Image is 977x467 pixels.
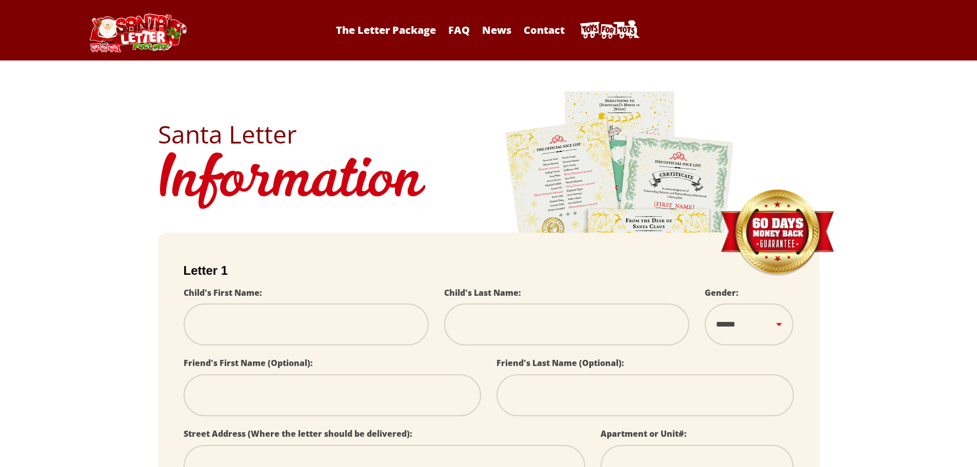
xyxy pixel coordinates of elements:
a: News [477,23,516,37]
label: Friend's Last Name (Optional): [496,357,624,369]
img: Santa Letter Logo [86,13,189,52]
label: Apartment or Unit#: [601,428,687,439]
label: Child's Last Name: [444,287,521,298]
label: Child's First Name: [184,287,262,298]
label: Gender: [705,287,739,298]
a: The Letter Package [331,23,441,37]
h1: Information [158,147,820,217]
h2: Letter 1 [184,263,794,278]
label: Friend's First Name (Optional): [184,357,313,369]
h2: Santa Letter [158,122,820,147]
img: letters.png [504,90,735,376]
a: FAQ [443,23,475,37]
label: Street Address (Where the letter should be delivered): [184,428,412,439]
a: Contact [519,23,570,37]
img: Money Back Guarantee [720,189,835,277]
